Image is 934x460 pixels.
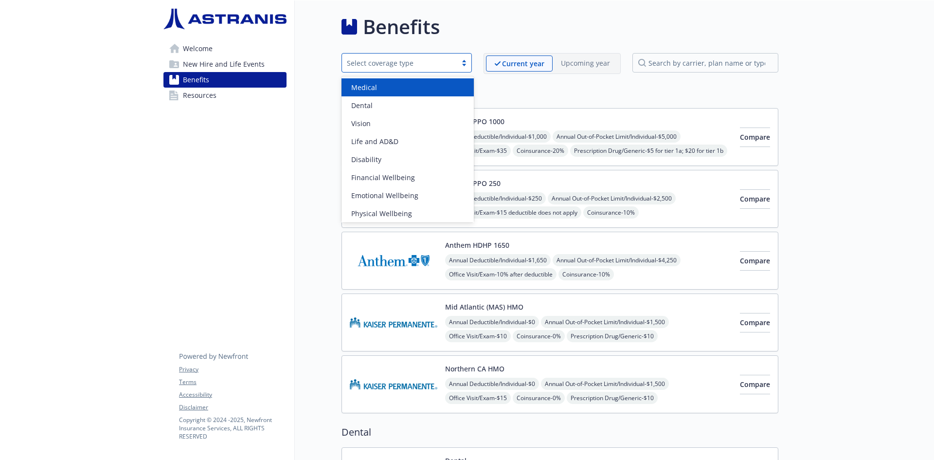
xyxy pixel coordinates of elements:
span: Resources [183,88,216,103]
span: Physical Wellbeing [351,208,412,219]
span: Annual Deductible/Individual - $0 [445,316,539,328]
span: Prescription Drug/Generic - $10 [567,392,658,404]
h2: Medical [341,86,778,100]
span: Coinsurance - 0% [513,330,565,342]
span: Annual Deductible/Individual - $0 [445,378,539,390]
button: Compare [740,375,770,394]
a: Privacy [179,365,286,374]
input: search by carrier, plan name or type [632,53,778,73]
p: Upcoming year [561,58,610,68]
a: New Hire and Life Events [163,56,287,72]
span: Vision [351,118,371,129]
span: Annual Out-of-Pocket Limit/Individual - $5,000 [553,130,681,143]
a: Benefits [163,72,287,88]
img: Kaiser Permanente Insurance Company carrier logo [350,364,437,405]
span: Disability [351,154,381,165]
a: Terms [179,378,286,386]
a: Accessibility [179,390,286,399]
span: Annual Out-of-Pocket Limit/Individual - $1,500 [541,378,669,390]
span: Benefits [183,72,209,88]
span: Compare [740,318,770,327]
img: Kaiser Permanente Insurance Company carrier logo [350,302,437,343]
span: Office Visit/Exam - 10% after deductible [445,268,557,280]
span: Annual Out-of-Pocket Limit/Individual - $4,250 [553,254,681,266]
span: Compare [740,132,770,142]
a: Resources [163,88,287,103]
div: Select coverage type [347,58,452,68]
span: Life and AD&D [351,136,398,147]
span: New Hire and Life Events [183,56,265,72]
button: Northern CA HMO [445,364,504,374]
span: Emotional Wellbeing [351,190,418,201]
span: Coinsurance - 20% [513,145,568,157]
span: Compare [740,194,770,203]
span: Coinsurance - 10% [558,268,614,280]
span: Office Visit/Exam - $15 [445,392,511,404]
span: Upcoming year [553,55,618,72]
button: Anthem PPO 1000 [445,116,504,127]
img: Anthem Blue Cross carrier logo [350,240,437,281]
span: Welcome [183,41,213,56]
span: Medical [351,82,377,92]
span: Office Visit/Exam - $35 [445,145,511,157]
span: Financial Wellbeing [351,172,415,183]
p: Copyright © 2024 - 2025 , Newfront Insurance Services, ALL RIGHTS RESERVED [179,416,286,441]
span: Coinsurance - 10% [583,206,639,219]
button: Mid Atlantic (MAS) HMO [445,302,523,312]
p: Current year [502,58,544,69]
button: Anthem HDHP 1650 [445,240,509,250]
span: Compare [740,380,770,389]
span: Dental [351,100,373,110]
h1: Benefits [363,12,440,41]
span: Prescription Drug/Generic - $5 for tier 1a; $20 for tier 1b [570,145,727,157]
span: Compare [740,256,770,265]
a: Welcome [163,41,287,56]
span: Office Visit/Exam - $15 deductible does not apply [445,206,581,219]
span: Prescription Drug/Generic - $10 [567,330,658,342]
span: Annual Out-of-Pocket Limit/Individual - $1,500 [541,316,669,328]
span: Office Visit/Exam - $10 [445,330,511,342]
span: Annual Deductible/Individual - $1,650 [445,254,551,266]
button: Compare [740,313,770,332]
button: Compare [740,128,770,147]
button: Compare [740,251,770,271]
span: Annual Deductible/Individual - $1,000 [445,130,551,143]
a: Disclaimer [179,403,286,412]
h2: Dental [341,425,778,440]
button: Compare [740,189,770,209]
span: Annual Deductible/Individual - $250 [445,192,546,204]
span: Annual Out-of-Pocket Limit/Individual - $2,500 [548,192,676,204]
span: Coinsurance - 0% [513,392,565,404]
